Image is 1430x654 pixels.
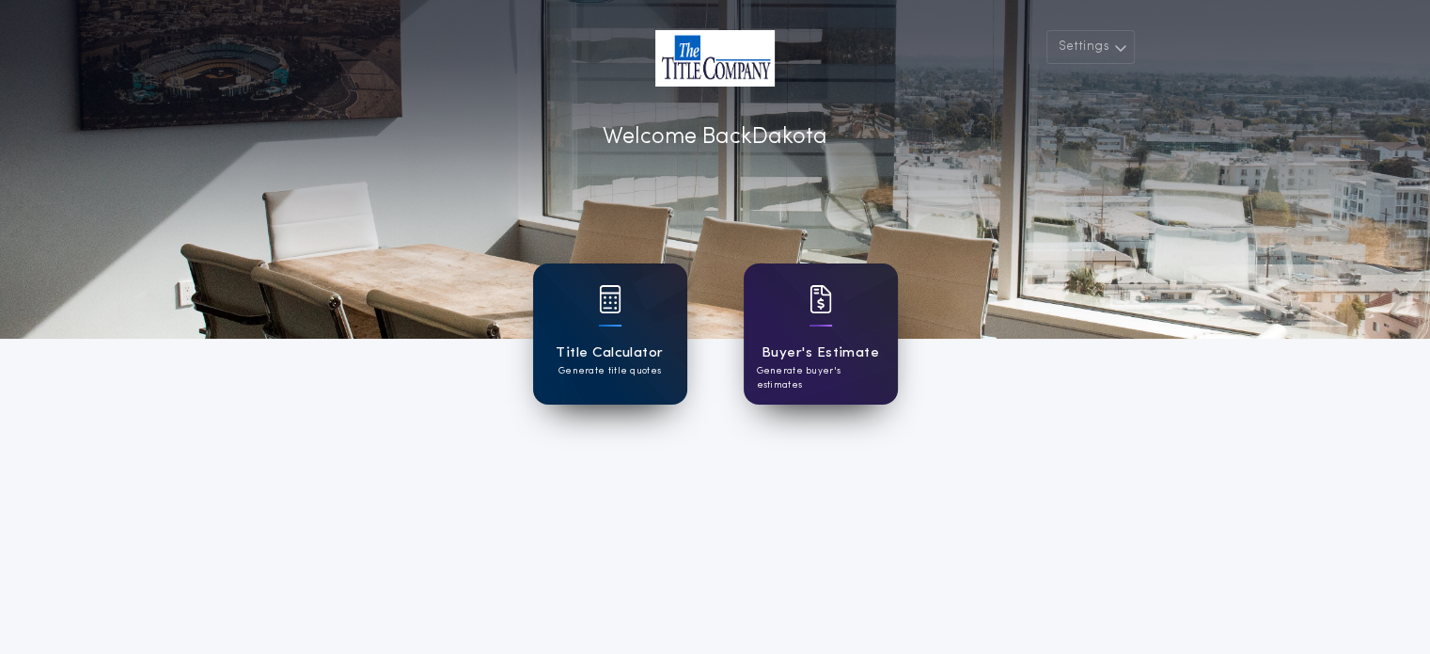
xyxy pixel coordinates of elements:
[744,263,898,405] a: card iconBuyer's EstimateGenerate buyer's estimates
[603,120,827,154] p: Welcome Back Dakota
[757,364,885,392] p: Generate buyer's estimates
[809,285,832,313] img: card icon
[533,263,687,405] a: card iconTitle CalculatorGenerate title quotes
[558,364,661,378] p: Generate title quotes
[599,285,621,313] img: card icon
[556,343,663,364] h1: Title Calculator
[762,343,879,364] h1: Buyer's Estimate
[655,30,775,87] img: account-logo
[1046,30,1135,64] button: Settings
